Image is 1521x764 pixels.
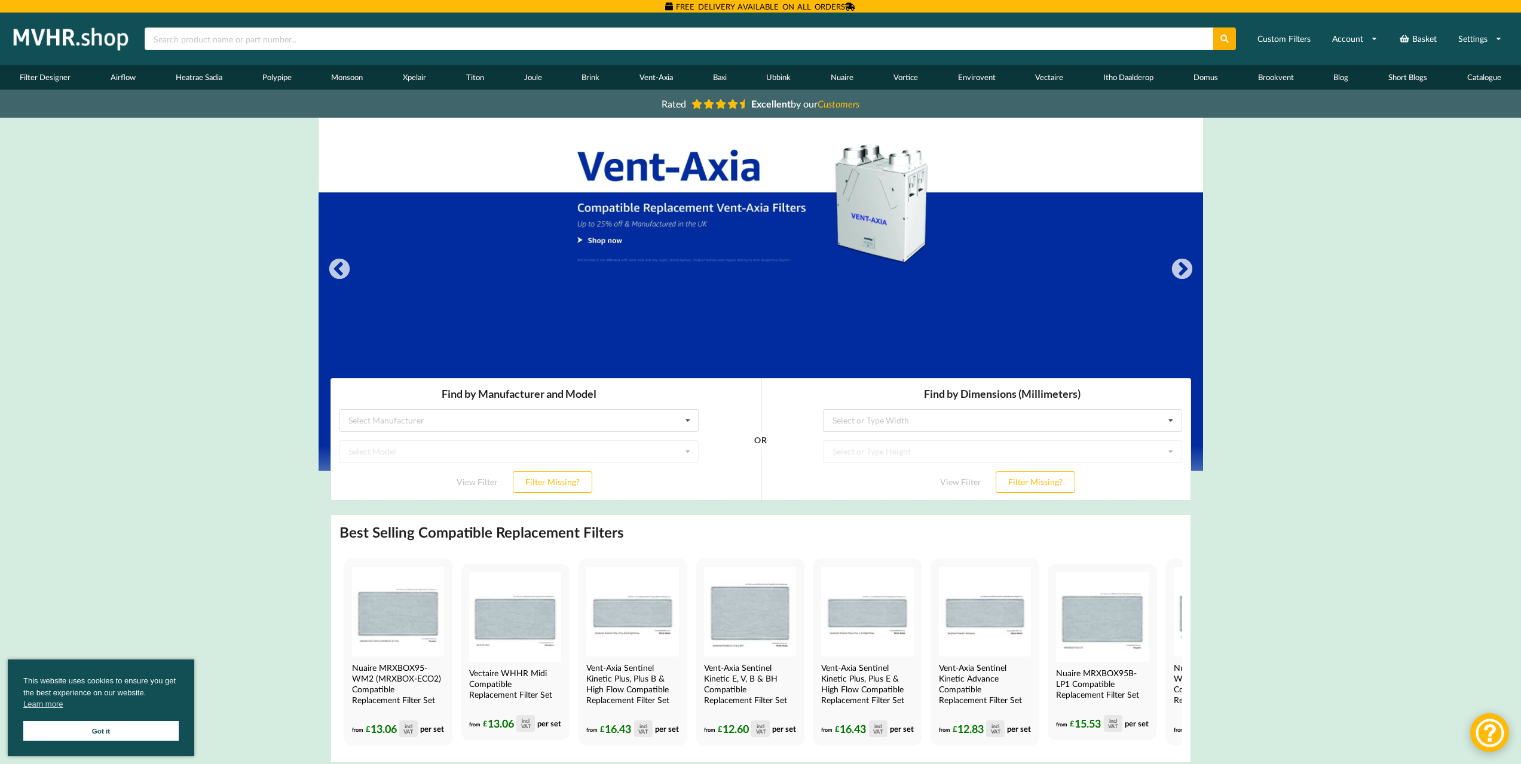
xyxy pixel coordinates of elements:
[718,720,770,737] div: 12.60
[873,729,883,734] div: VAT
[242,65,311,90] a: Polypipe
[586,726,598,733] span: from
[655,724,679,734] span: per set
[1170,258,1194,282] button: Next
[835,722,840,736] span: £
[182,93,262,115] button: Filter Missing?
[1238,65,1314,90] a: Brookvent
[1109,718,1117,723] div: incl
[1174,662,1263,705] h4: Nuaire MRXBOX95-WH1 (MRXBOX-ECO3) Compatible Replacement Filter Set
[704,662,794,705] h4: Vent-Axia Sentinel Kinetic E, V, B & BH Compatible Replacement Filter Set
[821,726,833,733] span: from
[504,65,562,90] a: Joule
[502,38,579,47] div: Select or Type Width
[23,721,179,741] a: Got it cookie
[939,662,1029,705] h4: Vent-Axia Sentinel Kinetic Advance Compatible Replacement Filter Set
[1174,567,1266,656] img: Nuaire MRXBOX95-WH1 Compatible MVHR Filter Replacement Set from MVHR.shop
[1450,28,1510,50] a: Settings
[751,98,859,109] span: by our
[469,668,559,700] h4: Vectaire WHHR Midi Compatible Replacement Filter Set
[328,258,351,282] button: Previous
[1173,65,1238,90] a: Domus
[639,723,647,729] div: incl
[653,94,868,113] a: Rated Excellentby ourCustomers
[352,726,363,733] span: from
[638,729,648,734] div: VAT
[890,724,914,734] span: per set
[874,65,938,90] a: Vortice
[18,38,94,47] div: Select Manufacturer
[1048,564,1156,741] a: Nuaire MRXBOX95B-LP1 Compatible MVHR Filter Replacement Set from MVHR.shop Nuaire MRXBOX95B-LP1 C...
[1056,668,1146,700] h4: Nuaire MRXBOX95B-LP1 Compatible Replacement Filter Set
[938,65,1015,90] a: Envirovent
[145,27,1213,50] input: Search product name or part number...
[1250,28,1318,50] a: Custom Filters
[483,715,535,732] div: 13.06
[424,62,436,124] div: OR
[383,65,446,90] a: Xpelair
[1070,715,1122,732] div: 15.53
[874,723,882,729] div: incl
[586,567,678,656] img: Vent-Axia Sentinel Kinetic Plus, Plus B & High Flow Compatible MVHR Filter Replacement Set from M...
[339,523,624,542] h2: Best Selling Compatible Replacement Filters
[344,559,452,746] a: Nuaire MRXBOX95-WM2 Compatible MVHR Filter Replacement Set from MVHR.shop Nuaire MRXBOX95-WM2 (MR...
[835,720,887,737] div: 16.43
[420,724,444,734] span: per set
[469,572,561,662] img: Vectaire WHHR Midi Compatible MVHR Filter Replacement Set from MVHR.shop
[620,65,693,90] a: Vent-Axia
[91,65,156,90] a: Airflow
[991,723,999,729] div: incl
[1108,723,1118,729] div: VAT
[818,98,859,109] i: Customers
[1125,719,1149,728] span: per set
[813,559,922,746] a: Vent-Axia Sentinel Kinetic Plus E & High Flow Compatible MVHR Filter Replacement Set from MVHR.sh...
[931,559,1039,746] a: Vent-Axia Sentinel Kinetic Advance Compatible MVHR Filter Replacement Set from MVHR.shop Vent-Axi...
[1015,65,1084,90] a: Vectaire
[9,9,368,23] h3: Find by Manufacturer and Model
[1056,572,1148,662] img: Nuaire MRXBOX95B-LP1 Compatible MVHR Filter Replacement Set from MVHR.shop
[537,719,561,728] span: per set
[756,729,766,734] div: VAT
[483,717,488,731] span: £
[821,567,913,656] img: Vent-Axia Sentinel Kinetic Plus E & High Flow Compatible MVHR Filter Replacement Set from MVHR.shop
[1056,721,1067,728] span: from
[704,567,796,656] img: Vent-Axia Sentinel Kinetic E, V, B & BH Compatible MVHR Filter Replacement Set from MVHR.shop
[693,65,746,90] a: Baxi
[953,720,1005,737] div: 12.83
[469,721,481,728] span: from
[586,662,676,705] h4: Vent-Axia Sentinel Kinetic Plus, Plus B & High Flow Compatible Replacement Filter Set
[578,559,687,746] a: Vent-Axia Sentinel Kinetic Plus, Plus B & High Flow Compatible MVHR Filter Replacement Set from M...
[757,723,764,729] div: incl
[939,726,950,733] span: from
[352,662,442,705] h4: Nuaire MRXBOX95-WM2 (MRXBOX-ECO2) Compatible Replacement Filter Set
[366,720,418,737] div: 13.06
[1084,65,1174,90] a: Itho Daalderop
[492,9,852,23] h3: Find by Dimensions (Millimeters)
[403,729,413,734] div: VAT
[1314,65,1369,90] a: Blog
[696,559,804,746] a: Vent-Axia Sentinel Kinetic E, V, B & BH Compatible MVHR Filter Replacement Set from MVHR.shop Ven...
[521,723,531,729] div: VAT
[1391,28,1445,50] a: Basket
[746,65,811,90] a: Ubbink
[1165,559,1274,746] a: Nuaire MRXBOX95-WH1 Compatible MVHR Filter Replacement Set from MVHR.shop Nuaire MRXBOX95-WH1 (MR...
[1174,726,1185,733] span: from
[8,24,134,54] img: mvhr.shop.png
[366,722,371,736] span: £
[600,720,652,737] div: 16.43
[352,567,444,656] img: Nuaire MRXBOX95-WM2 Compatible MVHR Filter Replacement Set from MVHR.shop
[665,93,745,115] button: Filter Missing?
[1070,717,1075,731] span: £
[155,65,242,90] a: Heatrae Sadia
[811,65,874,90] a: Nuaire
[1324,28,1385,50] a: Account
[600,722,605,736] span: £
[23,675,179,713] span: This website uses cookies to ensure you get the best experience on our website.
[8,659,194,756] div: cookieconsent
[772,724,796,734] span: per set
[562,65,620,90] a: Brink
[1447,65,1521,90] a: Catalogue
[939,567,1031,656] img: Vent-Axia Sentinel Kinetic Advance Compatible MVHR Filter Replacement Set from MVHR.shop
[704,726,715,733] span: from
[991,729,1000,734] div: VAT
